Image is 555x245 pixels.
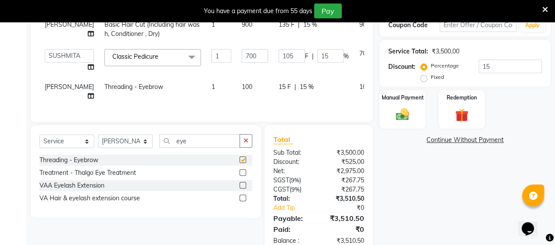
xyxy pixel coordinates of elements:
span: 902.7 [359,21,375,28]
div: ( ) [267,176,319,185]
span: SGST [273,176,289,184]
span: % [344,52,349,61]
span: [PERSON_NAME] [45,83,94,91]
span: 1 [211,21,215,28]
span: [PERSON_NAME] [45,21,94,28]
span: 15 F [279,82,291,92]
span: 9% [291,186,300,193]
input: Search or Scan [159,134,240,148]
span: CGST [273,185,290,193]
span: 15 % [303,20,317,29]
div: Paid: [267,224,319,234]
span: 15 % [300,82,314,92]
div: ₹3,500.00 [319,148,371,157]
div: ₹267.75 [319,185,371,194]
label: Manual Payment [382,94,424,102]
div: Payable: [267,213,319,224]
div: VAA Eyelash Extension [39,181,104,190]
div: ₹525.00 [319,157,371,167]
div: ₹0 [319,224,371,234]
div: ₹2,975.00 [319,167,371,176]
span: 100 [242,83,252,91]
div: ₹3,510.50 [319,194,371,203]
a: Add Tip [267,203,327,213]
div: VA Hair & eyelash extension course [39,194,140,203]
span: Threading - Eyebrow [104,83,163,91]
span: 900 [242,21,252,28]
span: 9% [291,177,299,184]
button: Apply [520,19,545,32]
label: Percentage [431,62,459,70]
a: Continue Without Payment [381,135,549,145]
div: Total: [267,194,319,203]
iframe: chat widget [518,210,546,236]
input: Enter Offer / Coupon Code [440,18,516,32]
span: 702.1 [359,50,375,57]
div: Service Total: [388,47,428,56]
span: 1 [211,83,215,91]
div: ₹267.75 [319,176,371,185]
span: | [312,52,314,61]
div: Coupon Code [388,21,440,30]
div: Discount: [388,62,415,71]
a: x [158,53,162,60]
div: You have a payment due from 55 days [204,7,312,16]
img: _gift.svg [451,107,473,123]
span: | [294,82,296,92]
div: Threading - Eyebrow [39,156,98,165]
span: Total [273,135,294,144]
div: Discount: [267,157,319,167]
img: _cash.svg [392,107,413,122]
div: ₹3,500.00 [432,47,459,56]
span: 100.3 [359,83,375,91]
div: ₹3,510.50 [319,213,371,224]
span: F [305,52,308,61]
button: Pay [314,4,342,18]
div: Net: [267,167,319,176]
span: Classic Pedicure [112,53,158,60]
span: | [298,20,300,29]
div: ( ) [267,185,319,194]
div: Treatment - Thalgo Eye Treatment [39,168,136,178]
label: Redemption [447,94,477,102]
div: Sub Total: [267,148,319,157]
label: Fixed [431,73,444,81]
span: 135 F [279,20,294,29]
div: ₹0 [327,203,371,213]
